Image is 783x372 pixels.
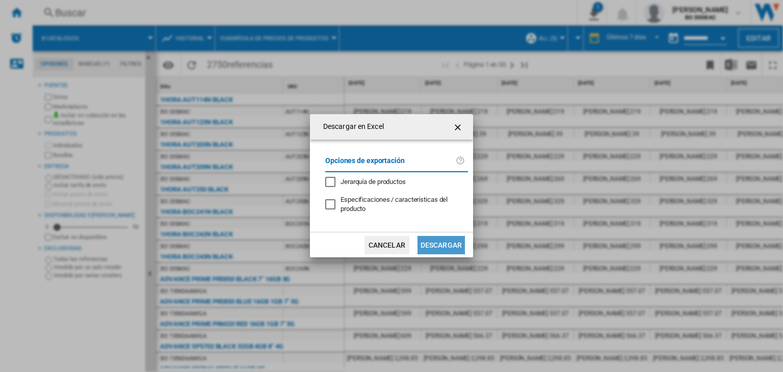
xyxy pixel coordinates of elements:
h4: Descargar en Excel [318,122,384,132]
md-checkbox: Jerarquía de productos [325,177,460,187]
button: Cancelar [364,236,409,254]
span: Especificaciones / características del producto [341,196,448,212]
div: Solo se aplica a la Visión Categoría [341,195,468,214]
button: Descargar [417,236,465,254]
span: Jerarquía de productos [341,178,406,185]
button: getI18NText('BUTTONS.CLOSE_DIALOG') [449,117,469,137]
md-dialog: Descargar en ... [310,114,473,257]
label: Opciones de exportación [325,155,456,174]
ng-md-icon: getI18NText('BUTTONS.CLOSE_DIALOG') [453,121,465,134]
